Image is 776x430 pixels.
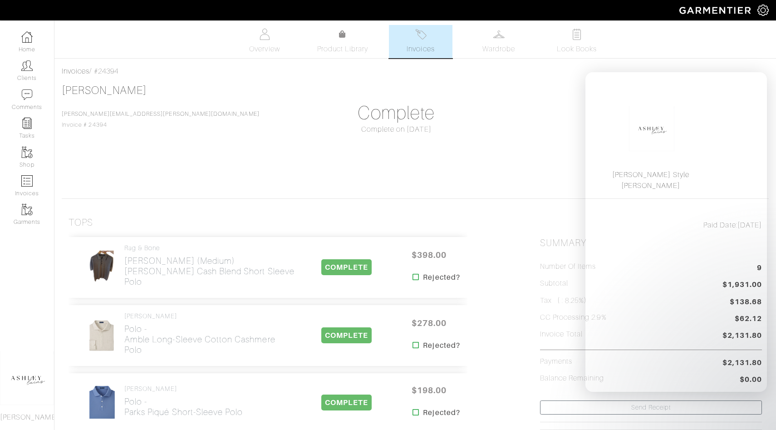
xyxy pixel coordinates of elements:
a: Look Books [545,25,609,58]
span: Invoice # 24394 [62,111,260,128]
img: basicinfo-40fd8af6dae0f16599ec9e87c0ef1c0a1fdea2edbe929e3d69a839185d80c458.svg [259,29,270,40]
h5: CC Processing 2.9% [540,313,607,322]
h5: Tax ( : 8.25%) [540,297,587,305]
a: [PERSON_NAME] [62,84,147,96]
a: Rag & Bone [PERSON_NAME] (Medium)[PERSON_NAME] Cash Blend Short Sleeve Polo [124,244,295,287]
span: Invoices [407,44,434,54]
strong: Rejected? [423,340,460,351]
span: Overview [249,44,280,54]
img: todo-9ac3debb85659649dc8f770b8b6100bb5dab4b48dedcbae339e5042a72dfd3cc.svg [571,29,583,40]
img: clients-icon-6bae9207a08558b7cb47a8932f037763ab4055f8c8b6bfacd5dc20c3e0201464.png [21,60,33,71]
a: [PERSON_NAME] Polo -Parks Piqué Short-Sleeve Polo [124,385,243,417]
a: Wardrobe [467,25,530,58]
img: gear-icon-white-bd11855cb880d31180b6d7d6211b90ccbf57a29d726f0c71d8c61bd08dd39cc2.png [757,5,769,16]
h3: Tops [69,217,93,228]
img: FYqWdQJg1W71X3gVSsU2kZrb [85,316,118,355]
span: $198.00 [402,381,456,400]
img: garmentier-logo-header-white-b43fb05a5012e4ada735d5af1a66efaba907eab6374d6393d1fbf88cb4ef424d.png [675,2,757,18]
img: orders-27d20c2124de7fd6de4e0e44c1d41de31381a507db9b33961299e4e07d508b8c.svg [415,29,427,40]
h1: Complete [285,102,507,124]
strong: Rejected? [423,407,460,418]
span: Wardrobe [482,44,515,54]
span: $278.00 [402,313,456,333]
img: wardrobe-487a4870c1b7c33e795ec22d11cfc2ed9d08956e64fb3008fe2437562e282088.svg [493,29,505,40]
iframe: Intercom live chat [745,399,767,421]
img: reminder-icon-8004d30b9f0a5d33ae49ab947aed9ed385cf756f9e5892f1edd6e32f2345188e.png [21,118,33,129]
a: [PERSON_NAME] Polo -Amble Long-Sleeve Cotton Cashmere Polo [124,312,295,355]
h4: [PERSON_NAME] [124,385,243,393]
span: Product Library [317,44,368,54]
img: orders-icon-0abe47150d42831381b5fb84f609e132dff9fe21cb692f30cb5eec754e2cba89.png [21,175,33,187]
h2: [PERSON_NAME] (Medium) [PERSON_NAME] Cash Blend Short Sleeve Polo [124,256,295,287]
a: Send Receipt [540,400,762,415]
h5: Payments [540,357,572,366]
h5: Number of Items [540,262,596,271]
iframe: Intercom live chat [585,72,767,392]
span: COMPLETE [321,327,372,343]
h5: Balance Remaining [540,374,604,383]
span: COMPLETE [321,395,372,410]
h5: Subtotal [540,279,568,288]
h5: Invoice Total [540,330,583,339]
span: $398.00 [402,245,456,265]
a: Overview [233,25,296,58]
a: [PERSON_NAME][EMAIL_ADDRESS][PERSON_NAME][DOMAIN_NAME] [62,111,260,117]
span: COMPLETE [321,259,372,275]
img: garments-icon-b7da505a4dc4fd61783c78ac3ca0ef83fa9d6f193b1c9dc38574b1d14d53ca28.png [21,204,33,215]
div: [DATE] [540,220,762,231]
h2: Polo - Parks Piqué Short-Sleeve Polo [124,396,243,417]
div: / #24394 [62,66,769,77]
h4: [PERSON_NAME] [124,312,295,320]
a: Invoices [389,25,452,58]
img: nzjnWL7eNfnpqyLvbMJuRboh [84,248,119,287]
img: Qs9mztgNqXgH7XGn4Es9zCYp [84,384,120,422]
h2: Summary [540,237,762,249]
a: Invoices [62,67,89,75]
strong: Rejected? [423,272,460,283]
h4: Rag & Bone [124,244,295,252]
div: Complete on [DATE] [285,124,507,135]
img: dashboard-icon-dbcd8f5a0b271acd01030246c82b418ddd0df26cd7fceb0bd07c9910d44c42f6.png [21,31,33,43]
span: Look Books [557,44,597,54]
img: comment-icon-a0a6a9ef722e966f86d9cbdc48e553b5cf19dbc54f86b18d962a5391bc8f6eb6.png [21,89,33,100]
h2: Polo - Amble Long-Sleeve Cotton Cashmere Polo [124,324,295,355]
img: garments-icon-b7da505a4dc4fd61783c78ac3ca0ef83fa9d6f193b1c9dc38574b1d14d53ca28.png [21,147,33,158]
a: Product Library [311,29,374,54]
